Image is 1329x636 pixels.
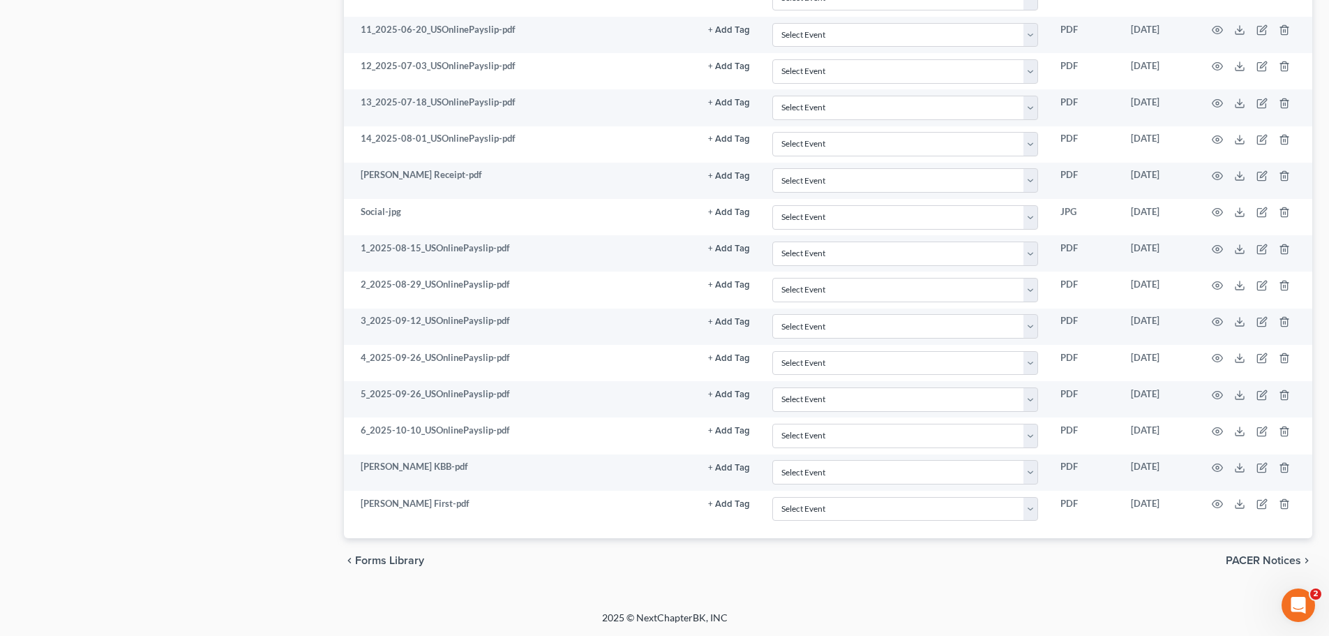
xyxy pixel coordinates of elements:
a: + Add Tag [708,497,750,510]
td: [DATE] [1120,89,1195,126]
a: + Add Tag [708,242,750,255]
td: [PERSON_NAME] First-pdf [344,491,697,527]
button: + Add Tag [708,98,750,108]
button: + Add Tag [708,500,750,509]
td: 5_2025-09-26_USOnlinePayslip-pdf [344,381,697,417]
span: PACER Notices [1226,555,1301,566]
span: Forms Library [355,555,424,566]
td: [DATE] [1120,381,1195,417]
td: 13_2025-07-18_USOnlinePayslip-pdf [344,89,697,126]
td: [PERSON_NAME] KBB-pdf [344,454,697,491]
i: chevron_left [344,555,355,566]
button: + Add Tag [708,318,750,327]
td: PDF [1049,345,1120,381]
td: [DATE] [1120,345,1195,381]
td: PDF [1049,381,1120,417]
td: 6_2025-10-10_USOnlinePayslip-pdf [344,417,697,454]
td: PDF [1049,491,1120,527]
td: [DATE] [1120,199,1195,235]
td: PDF [1049,53,1120,89]
td: [PERSON_NAME] Receipt-pdf [344,163,697,199]
td: PDF [1049,235,1120,272]
td: [DATE] [1120,272,1195,308]
a: + Add Tag [708,278,750,291]
td: [DATE] [1120,417,1195,454]
td: PDF [1049,126,1120,163]
td: 14_2025-08-01_USOnlinePayslip-pdf [344,126,697,163]
a: + Add Tag [708,314,750,327]
button: + Add Tag [708,464,750,473]
td: Social-jpg [344,199,697,235]
button: + Add Tag [708,208,750,217]
button: + Add Tag [708,427,750,436]
td: 1_2025-08-15_USOnlinePayslip-pdf [344,235,697,272]
a: + Add Tag [708,424,750,437]
button: + Add Tag [708,390,750,399]
a: + Add Tag [708,168,750,182]
a: + Add Tag [708,387,750,401]
button: + Add Tag [708,26,750,35]
iframe: Intercom live chat [1282,589,1315,622]
button: + Add Tag [708,62,750,71]
td: PDF [1049,417,1120,454]
button: chevron_left Forms Library [344,555,424,566]
td: 11_2025-06-20_USOnlinePayslip-pdf [344,17,697,53]
td: [DATE] [1120,163,1195,199]
td: 4_2025-09-26_USOnlinePayslip-pdf [344,345,697,381]
td: PDF [1049,272,1120,308]
td: JPG [1049,199,1120,235]
a: + Add Tag [708,460,750,473]
td: 3_2025-09-12_USOnlinePayslip-pdf [344,309,697,345]
td: PDF [1049,309,1120,345]
td: [DATE] [1120,491,1195,527]
td: 12_2025-07-03_USOnlinePayslip-pdf [344,53,697,89]
td: [DATE] [1120,17,1195,53]
td: [DATE] [1120,235,1195,272]
td: [DATE] [1120,53,1195,89]
i: chevron_right [1301,555,1312,566]
td: PDF [1049,454,1120,491]
div: 2025 © NextChapterBK, INC [267,611,1063,636]
a: + Add Tag [708,205,750,219]
td: [DATE] [1120,454,1195,491]
a: + Add Tag [708,59,750,73]
td: [DATE] [1120,309,1195,345]
a: + Add Tag [708,351,750,364]
td: PDF [1049,163,1120,199]
button: + Add Tag [708,281,750,290]
button: + Add Tag [708,354,750,363]
button: + Add Tag [708,244,750,253]
a: + Add Tag [708,132,750,145]
td: 2_2025-08-29_USOnlinePayslip-pdf [344,272,697,308]
button: + Add Tag [708,135,750,144]
button: + Add Tag [708,172,750,181]
a: + Add Tag [708,96,750,109]
td: PDF [1049,89,1120,126]
span: 2 [1310,589,1321,600]
button: PACER Notices chevron_right [1226,555,1312,566]
td: PDF [1049,17,1120,53]
a: + Add Tag [708,23,750,36]
td: [DATE] [1120,126,1195,163]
